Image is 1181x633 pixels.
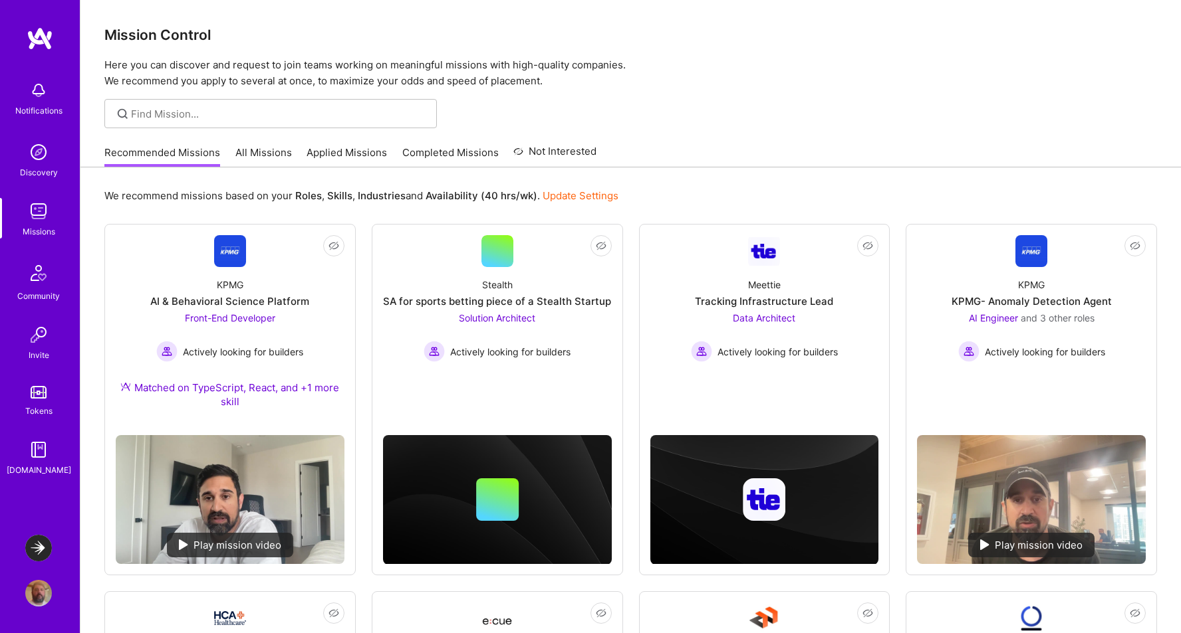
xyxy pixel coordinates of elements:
[650,435,879,564] img: cover
[7,463,71,477] div: [DOMAIN_NAME]
[17,289,60,303] div: Community
[513,143,596,167] a: Not Interested
[695,294,833,308] div: Tracking Infrastructure Lead
[952,294,1112,308] div: KPMG- Anomaly Detection Agent
[1018,278,1045,292] div: KPMG
[402,145,499,167] a: Completed Missions
[214,235,246,267] img: Company Logo
[718,345,838,359] span: Actively looking for builders
[743,478,785,521] img: Company logo
[104,145,220,167] a: Recommended Missions
[116,435,344,563] img: No Mission
[25,436,52,463] img: guide book
[1021,312,1095,323] span: and 3 other roles
[358,189,406,202] b: Industries
[328,240,339,251] i: icon EyeClosed
[115,106,130,122] i: icon SearchGrey
[917,435,1146,563] img: No Mission
[116,381,344,408] div: Matched on TypeScript, React, and +1 more skill
[481,606,513,630] img: Company Logo
[295,189,322,202] b: Roles
[650,235,879,394] a: Company LogoMeettieTracking Infrastructure LeadData Architect Actively looking for buildersActive...
[104,57,1157,89] p: Here you can discover and request to join teams working on meaningful missions with high-quality ...
[23,225,55,238] div: Missions
[20,165,58,179] div: Discovery
[25,404,53,418] div: Tokens
[25,535,52,561] img: LaunchDarkly: Backend and Fullstack Support
[307,145,387,167] a: Applied Missions
[22,535,55,561] a: LaunchDarkly: Backend and Fullstack Support
[156,341,178,362] img: Actively looking for builders
[1130,240,1140,251] i: icon EyeClosed
[150,294,309,308] div: AI & Behavioral Science Platform
[217,278,243,292] div: KPMG
[917,235,1146,424] a: Company LogoKPMGKPMG- Anomaly Detection AgentAI Engineer and 3 other rolesActively looking for bu...
[22,580,55,606] a: User Avatar
[968,533,1095,557] div: Play mission video
[862,608,873,618] i: icon EyeClosed
[450,345,571,359] span: Actively looking for builders
[214,611,246,624] img: Company Logo
[383,235,612,394] a: StealthSA for sports betting piece of a Stealth StartupSolution Architect Actively looking for bu...
[328,608,339,618] i: icon EyeClosed
[543,189,618,202] a: Update Settings
[1130,608,1140,618] i: icon EyeClosed
[29,348,49,362] div: Invite
[1015,235,1047,267] img: Company Logo
[25,198,52,225] img: teamwork
[185,312,275,323] span: Front-End Developer
[862,240,873,251] i: icon EyeClosed
[167,533,293,557] div: Play mission video
[383,294,611,308] div: SA for sports betting piece of a Stealth Startup
[969,312,1018,323] span: AI Engineer
[104,27,1157,43] h3: Mission Control
[25,321,52,348] img: Invite
[104,189,618,203] p: We recommend missions based on your , , and .
[596,240,606,251] i: icon EyeClosed
[179,539,188,550] img: play
[958,341,980,362] img: Actively looking for builders
[183,345,303,359] span: Actively looking for builders
[426,189,537,202] b: Availability (40 hrs/wk)
[383,435,612,564] img: cover
[120,381,131,392] img: Ateam Purple Icon
[25,580,52,606] img: User Avatar
[424,341,445,362] img: Actively looking for builders
[235,145,292,167] a: All Missions
[25,77,52,104] img: bell
[733,312,795,323] span: Data Architect
[327,189,352,202] b: Skills
[131,107,427,121] input: Find Mission...
[748,237,780,266] img: Company Logo
[31,386,47,399] img: tokens
[482,278,513,292] div: Stealth
[691,341,712,362] img: Actively looking for builders
[596,608,606,618] i: icon EyeClosed
[985,345,1105,359] span: Actively looking for builders
[748,278,781,292] div: Meettie
[25,139,52,165] img: discovery
[980,539,989,550] img: play
[23,257,55,289] img: Community
[15,104,63,118] div: Notifications
[459,312,535,323] span: Solution Architect
[116,235,344,424] a: Company LogoKPMGAI & Behavioral Science PlatformFront-End Developer Actively looking for builders...
[27,27,53,50] img: logo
